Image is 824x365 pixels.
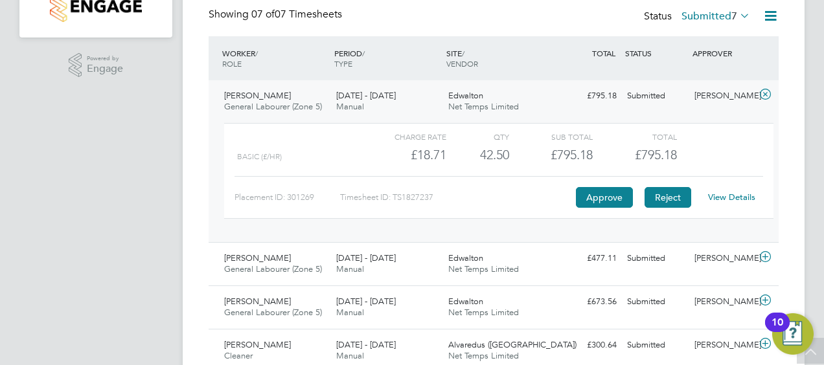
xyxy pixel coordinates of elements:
[224,339,291,350] span: [PERSON_NAME]
[448,339,577,350] span: Alvaredus ([GEOGRAPHIC_DATA])
[622,335,689,356] div: Submitted
[336,307,364,318] span: Manual
[448,252,483,263] span: Edwalton
[592,48,615,58] span: TOTAL
[235,187,340,208] div: Placement ID: 301269
[224,101,322,112] span: General Labourer (Zone 5)
[622,248,689,269] div: Submitted
[448,90,483,101] span: Edwalton
[731,10,737,23] span: 7
[555,248,622,269] div: £477.11
[555,291,622,313] div: £673.56
[87,63,123,74] span: Engage
[209,8,345,21] div: Showing
[224,350,253,361] span: Cleaner
[336,296,396,307] span: [DATE] - [DATE]
[251,8,275,21] span: 07 of
[448,296,483,307] span: Edwalton
[336,252,396,263] span: [DATE] - [DATE]
[689,291,757,313] div: [PERSON_NAME]
[645,187,691,208] button: Reject
[87,53,123,64] span: Powered by
[336,339,396,350] span: [DATE] - [DATE]
[689,335,757,356] div: [PERSON_NAME]
[224,90,291,101] span: [PERSON_NAME]
[224,307,322,318] span: General Labourer (Zone 5)
[336,263,364,274] span: Manual
[622,41,689,65] div: STATUS
[251,8,342,21] span: 07 Timesheets
[69,53,124,78] a: Powered byEngage
[446,58,478,69] span: VENDOR
[237,152,282,161] span: Basic (£/HR)
[362,48,365,58] span: /
[593,129,676,144] div: Total
[622,85,689,107] div: Submitted
[708,192,755,203] a: View Details
[681,10,750,23] label: Submitted
[336,101,364,112] span: Manual
[689,85,757,107] div: [PERSON_NAME]
[331,41,443,75] div: PERIOD
[224,296,291,307] span: [PERSON_NAME]
[255,48,258,58] span: /
[219,41,331,75] div: WORKER
[224,252,291,263] span: [PERSON_NAME]
[644,8,753,26] div: Status
[635,147,677,162] span: £795.18
[363,144,446,166] div: £18.71
[448,101,519,112] span: Net Temps Limited
[222,58,242,69] span: ROLE
[509,129,593,144] div: Sub Total
[446,129,509,144] div: QTY
[334,58,352,69] span: TYPE
[689,248,757,269] div: [PERSON_NAME]
[772,313,814,355] button: Open Resource Center, 10 new notifications
[509,144,593,166] div: £795.18
[772,322,783,339] div: 10
[555,85,622,107] div: £795.18
[448,263,519,274] span: Net Temps Limited
[622,291,689,313] div: Submitted
[224,263,322,274] span: General Labourer (Zone 5)
[443,41,555,75] div: SITE
[340,187,573,208] div: Timesheet ID: TS1827237
[336,350,364,361] span: Manual
[555,335,622,356] div: £300.64
[576,187,633,208] button: Approve
[446,144,509,166] div: 42.50
[336,90,396,101] span: [DATE] - [DATE]
[462,48,464,58] span: /
[363,129,446,144] div: Charge rate
[448,350,519,361] span: Net Temps Limited
[689,41,757,65] div: APPROVER
[448,307,519,318] span: Net Temps Limited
